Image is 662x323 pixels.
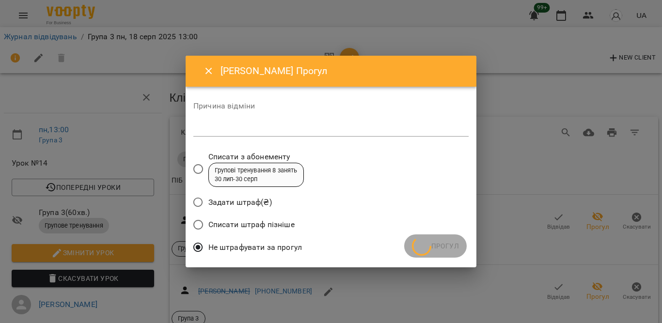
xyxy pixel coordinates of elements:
span: Не штрафувати за прогул [208,242,302,253]
div: Групові тренування 8 занять 30 лип - 30 серп [215,166,298,184]
button: Close [197,60,221,83]
span: Списати з абонементу [208,151,304,163]
h6: [PERSON_NAME] Прогул [221,63,465,78]
label: Причина відміни [193,102,469,110]
span: Списати штраф пізніше [208,219,295,231]
span: Задати штраф(₴) [208,197,272,208]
